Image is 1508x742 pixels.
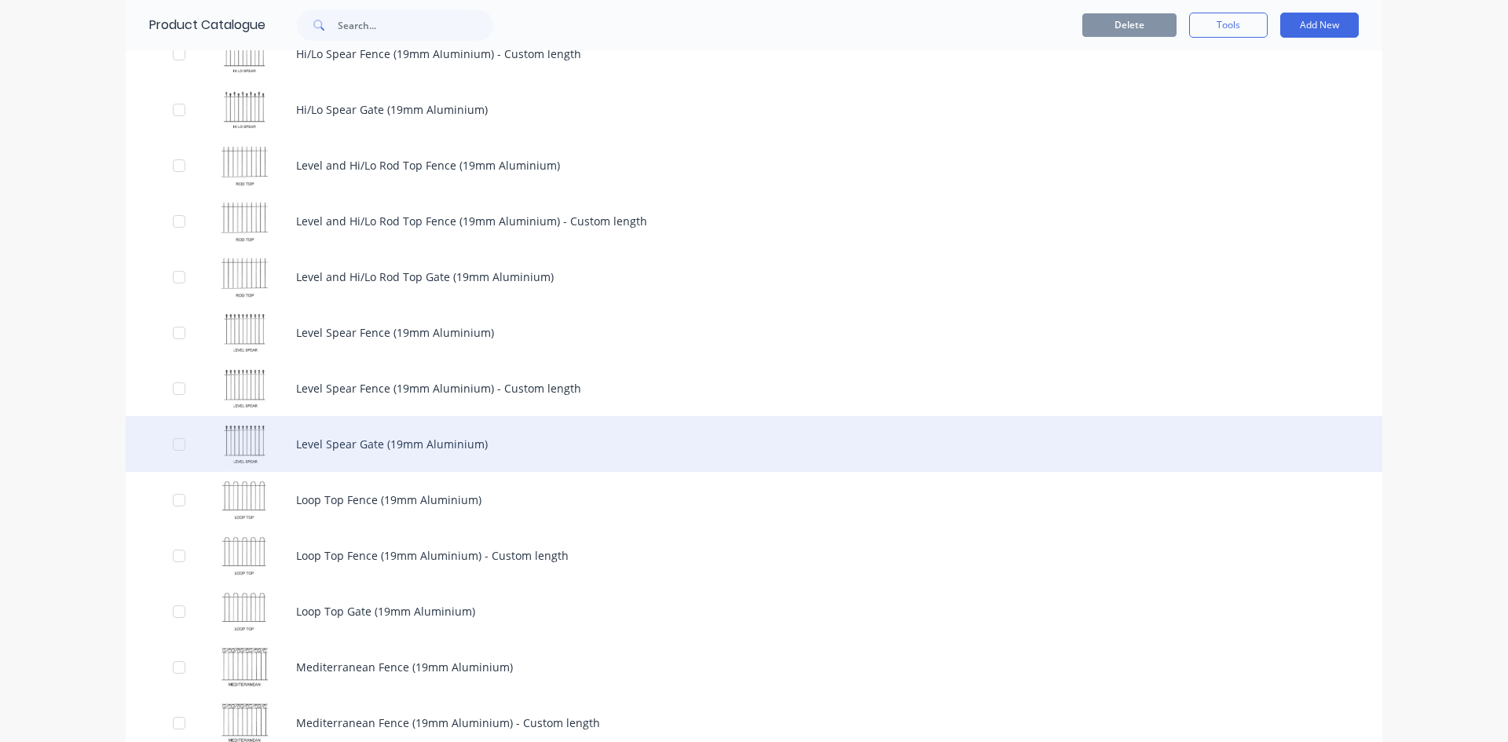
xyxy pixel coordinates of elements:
[126,583,1382,639] div: Loop Top Gate (19mm Aluminium)Loop Top Gate (19mm Aluminium)
[126,137,1382,193] div: Level and Hi/Lo Rod Top Fence (19mm Aluminium)Level and Hi/Lo Rod Top Fence (19mm Aluminium)
[126,639,1382,695] div: Mediterranean Fence (19mm Aluminium)Mediterranean Fence (19mm Aluminium)
[126,472,1382,528] div: Loop Top Fence (19mm Aluminium)Loop Top Fence (19mm Aluminium)
[126,528,1382,583] div: Loop Top Fence (19mm Aluminium) - Custom lengthLoop Top Fence (19mm Aluminium) - Custom length
[126,249,1382,305] div: Level and Hi/Lo Rod Top Gate (19mm Aluminium)Level and Hi/Lo Rod Top Gate (19mm Aluminium)
[126,193,1382,249] div: Level and Hi/Lo Rod Top Fence (19mm Aluminium) - Custom lengthLevel and Hi/Lo Rod Top Fence (19mm...
[126,305,1382,360] div: Level Spear Fence (19mm Aluminium)Level Spear Fence (19mm Aluminium)
[126,82,1382,137] div: Hi/Lo Spear Gate (19mm Aluminium)Hi/Lo Spear Gate (19mm Aluminium)
[126,416,1382,472] div: Level Spear Gate (19mm Aluminium)Level Spear Gate (19mm Aluminium)
[1082,13,1177,37] button: Delete
[1189,13,1268,38] button: Tools
[126,360,1382,416] div: Level Spear Fence (19mm Aluminium) - Custom lengthLevel Spear Fence (19mm Aluminium) - Custom length
[1280,13,1359,38] button: Add New
[126,26,1382,82] div: Hi/Lo Spear Fence (19mm Aluminium) - Custom lengthHi/Lo Spear Fence (19mm Aluminium) - Custom length
[338,9,493,41] input: Search...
